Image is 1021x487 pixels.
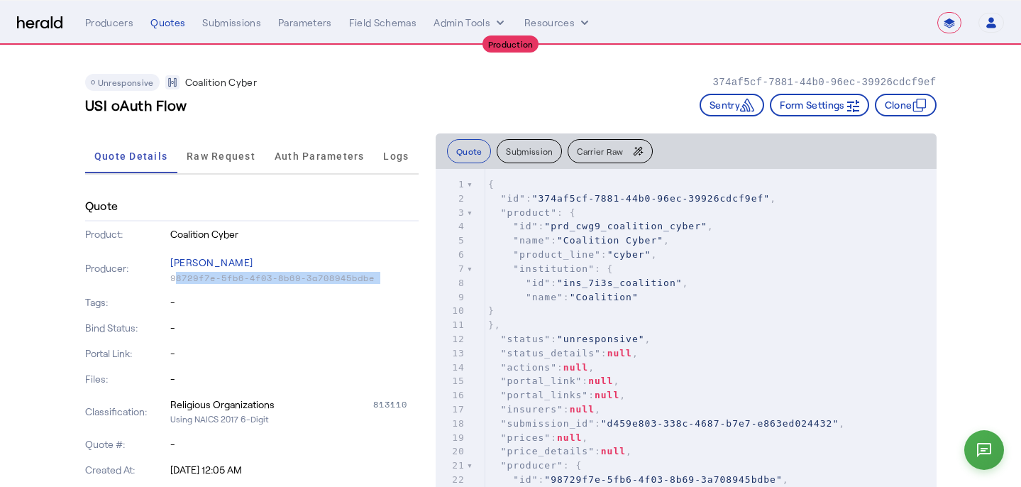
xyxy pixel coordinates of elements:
span: : [488,292,639,302]
div: 813110 [373,398,419,412]
span: "portal_link" [501,376,583,386]
p: - [170,346,419,361]
span: "ins_7i3s_coalition" [557,278,683,288]
p: Created At: [85,463,168,477]
div: 6 [436,248,467,262]
div: 1 [436,177,467,192]
p: Portal Link: [85,346,168,361]
div: 7 [436,262,467,276]
button: Form Settings [770,94,869,116]
span: null [607,348,632,359]
span: : { [488,460,583,471]
span: : , [488,221,714,231]
div: 9 [436,290,467,305]
span: "price_details" [501,446,595,456]
span: "prd_cwg9_coalition_cyber" [544,221,707,231]
span: "portal_links" [501,390,589,400]
span: null [557,432,582,443]
p: - [170,437,419,452]
span: : , [488,348,639,359]
div: Quotes [150,16,185,30]
span: "status" [501,334,551,344]
div: 5 [436,234,467,248]
div: 2 [436,192,467,206]
span: "institution" [513,263,595,274]
span: : , [488,249,657,260]
span: null [601,446,626,456]
p: Quote #: [85,437,168,452]
span: "cyber" [607,249,651,260]
div: Religious Organizations [170,398,275,412]
p: Classification: [85,405,168,419]
div: 14 [436,361,467,375]
p: - [170,295,419,310]
span: "id" [513,221,538,231]
span: null [595,390,619,400]
span: Quote Details [94,151,167,161]
div: 3 [436,206,467,220]
h3: USI oAuth Flow [85,95,187,115]
span: "product_line" [513,249,601,260]
p: Producer: [85,261,168,275]
span: : , [488,278,689,288]
div: 15 [436,374,467,388]
div: Producers [85,16,133,30]
span: : , [488,432,588,443]
span: "Coalition Cyber" [557,235,663,246]
p: Coalition Cyber [185,75,257,89]
div: Parameters [278,16,332,30]
span: "name" [526,292,563,302]
span: : , [488,376,619,386]
span: "name" [513,235,551,246]
div: 4 [436,219,467,234]
span: : , [488,446,632,456]
div: 11 [436,318,467,332]
div: 20 [436,444,467,459]
p: Tags: [85,295,168,310]
button: internal dropdown menu [434,16,507,30]
span: "98729f7e-5fb6-4f03-8b69-3a708945bdbe" [544,474,782,485]
span: "id" [526,278,551,288]
span: "374af5cf-7881-44b0-96ec-39926cdcf9ef" [532,193,770,204]
span: Carrier Raw [577,147,623,155]
span: Unresponsive [98,77,154,87]
span: "id" [513,474,538,485]
span: : , [488,334,651,344]
span: : , [488,404,601,415]
span: null [570,404,595,415]
p: Using NAICS 2017 6-Digit [170,412,419,426]
div: 17 [436,403,467,417]
span: : , [488,235,670,246]
span: "Coalition" [570,292,639,302]
div: 13 [436,346,467,361]
span: Auth Parameters [275,151,365,161]
h4: Quote [85,197,118,214]
span: "d459e803-338c-4687-b7e7-e863ed024432" [601,418,839,429]
div: Production [482,35,539,53]
span: "product" [501,207,557,218]
div: 22 [436,473,467,487]
button: Carrier Raw [568,139,652,163]
span: Logs [383,151,409,161]
button: Resources dropdown menu [524,16,592,30]
span: : { [488,263,614,274]
p: - [170,321,419,335]
div: 12 [436,332,467,346]
p: Coalition Cyber [170,227,419,241]
button: Clone [875,94,937,116]
div: Submissions [202,16,261,30]
span: } [488,305,495,316]
img: Herald Logo [17,16,62,30]
span: "insurers" [501,404,563,415]
span: : , [488,362,595,373]
span: { [488,179,495,190]
p: Product: [85,227,168,241]
span: : , [488,474,789,485]
span: : , [488,418,845,429]
button: Sentry [700,94,764,116]
p: Bind Status: [85,321,168,335]
span: "unresponsive" [557,334,645,344]
p: [DATE] 12:05 AM [170,463,419,477]
span: : , [488,390,626,400]
p: [PERSON_NAME] [170,253,419,273]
